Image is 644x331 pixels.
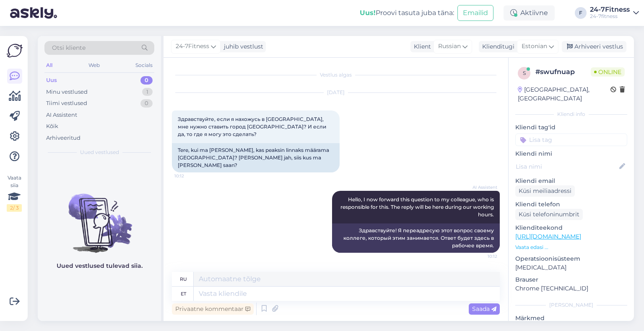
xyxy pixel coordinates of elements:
span: s [523,70,526,76]
div: 24-7fitness [590,13,630,20]
span: Otsi kliente [52,44,86,52]
div: Vaata siia [7,174,22,212]
div: Minu vestlused [46,88,88,96]
button: Emailid [457,5,493,21]
span: AI Assistent [466,184,497,190]
input: Lisa tag [515,133,627,146]
div: Klienditugi [479,42,514,51]
div: 0 [140,99,153,108]
div: Aktiivne [504,5,555,21]
div: 2 / 3 [7,204,22,212]
div: Arhiveeri vestlus [562,41,626,52]
div: ru [180,272,187,286]
a: 24-7Fitness24-7fitness [590,6,639,20]
div: [GEOGRAPHIC_DATA], [GEOGRAPHIC_DATA] [518,85,610,103]
input: Lisa nimi [516,162,618,171]
span: 10:12 [174,173,206,179]
div: Küsi telefoninumbrit [515,209,583,220]
div: [DATE] [172,89,500,96]
div: # swufnuap [535,67,591,77]
div: et [181,287,186,301]
p: Kliendi email [515,177,627,185]
span: Здравствуйте, если я нахожусь в [GEOGRAPHIC_DATA], мне нужно ставить город [GEOGRAPHIC_DATA]? И е... [178,116,327,137]
p: Kliendi telefon [515,200,627,209]
p: [MEDICAL_DATA] [515,263,627,272]
div: Tere, kui ma [PERSON_NAME], kas peaksin linnaks määrama [GEOGRAPHIC_DATA]? [PERSON_NAME] jah, sii... [172,143,340,172]
p: Operatsioonisüsteem [515,254,627,263]
div: 24-7Fitness [590,6,630,13]
p: Klienditeekond [515,223,627,232]
span: 10:12 [466,253,497,259]
p: Chrome [TECHNICAL_ID] [515,284,627,293]
span: Saada [472,305,496,313]
div: Kliendi info [515,110,627,118]
span: 24-7Fitness [176,42,209,51]
div: Uus [46,76,57,85]
div: Küsi meiliaadressi [515,185,575,197]
p: Kliendi tag'id [515,123,627,132]
div: 0 [140,76,153,85]
div: Vestlus algas [172,71,500,79]
div: Klient [410,42,431,51]
p: Kliendi nimi [515,149,627,158]
div: 1 [142,88,153,96]
p: Brauser [515,275,627,284]
b: Uus! [360,9,376,17]
div: All [44,60,54,71]
span: Estonian [522,42,547,51]
div: juhib vestlust [221,42,263,51]
span: Online [591,67,625,77]
div: Здравствуйте! Я переадресую этот вопрос своему коллеге, который этим занимается. Ответ будет здес... [332,223,500,253]
div: Arhiveeritud [46,134,80,142]
div: Web [87,60,101,71]
span: Uued vestlused [80,149,119,156]
span: Russian [438,42,461,51]
img: Askly Logo [7,43,23,59]
a: [URL][DOMAIN_NAME] [515,233,581,240]
div: Proovi tasuta juba täna: [360,8,454,18]
div: Socials [134,60,154,71]
span: Hello, I now forward this question to my colleague, who is responsible for this. The reply will b... [340,196,495,218]
p: Märkmed [515,314,627,323]
div: Privaatne kommentaar [172,303,254,315]
div: Kõik [46,122,58,131]
p: Uued vestlused tulevad siia. [57,262,143,270]
p: Vaata edasi ... [515,244,627,251]
div: [PERSON_NAME] [515,301,627,309]
div: AI Assistent [46,111,77,119]
div: Tiimi vestlused [46,99,87,108]
img: No chats [38,179,161,254]
div: F [575,7,587,19]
